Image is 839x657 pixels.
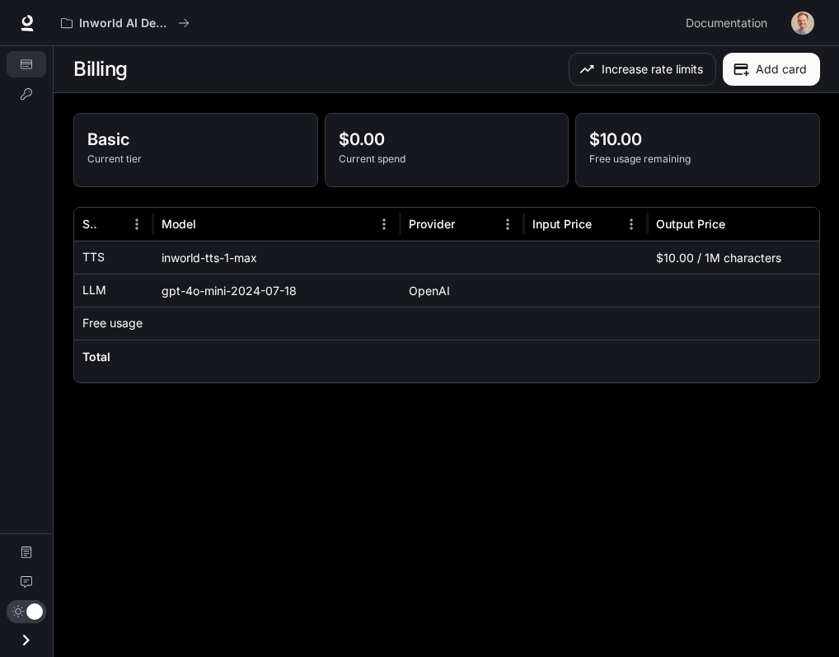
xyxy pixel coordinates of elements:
div: gpt-4o-mini-2024-07-18 [153,274,401,307]
button: All workspaces [54,7,197,40]
button: Menu [495,212,520,237]
button: Menu [372,212,396,237]
a: Documentation [7,539,46,565]
div: Input Price [532,217,592,231]
button: Add card [723,53,820,86]
div: Service [82,217,98,231]
button: Sort [198,212,223,237]
p: Current tier [87,152,304,167]
button: Sort [100,212,124,237]
div: inworld-tts-1-max [153,241,401,274]
p: Inworld AI Demos [79,16,171,31]
p: Free usage [82,315,143,331]
button: Sort [727,212,752,237]
a: Documentation [679,7,780,40]
a: Billing [7,51,46,77]
p: Current spend [339,152,555,167]
div: Model [162,217,196,231]
a: API Keys [7,81,46,107]
button: Menu [124,212,149,237]
button: Open drawer [7,623,45,657]
p: Free usage remaining [589,152,806,167]
p: $0.00 [339,127,555,152]
button: Increase rate limits [569,53,716,86]
p: Basic [87,127,304,152]
a: Feedback [7,569,46,595]
div: Provider [409,217,455,231]
p: $10.00 [589,127,806,152]
button: User avatar [786,7,819,40]
span: Dark mode toggle [26,602,43,620]
p: LLM [82,282,106,298]
div: OpenAI [401,274,524,307]
button: Sort [457,212,481,237]
button: Sort [593,212,618,237]
div: Output Price [656,217,725,231]
span: Documentation [686,13,767,34]
h1: Billing [73,53,128,86]
button: Menu [619,212,644,237]
h6: Total [82,349,110,365]
img: User avatar [791,12,814,35]
p: TTS [82,249,105,265]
